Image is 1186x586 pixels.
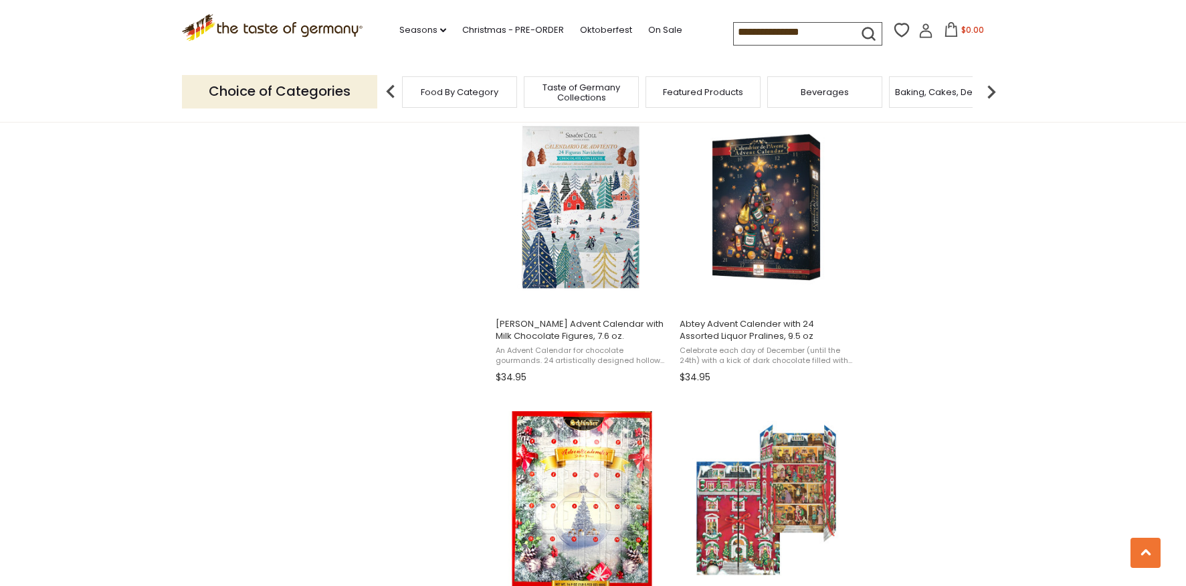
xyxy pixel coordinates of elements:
[182,75,377,108] p: Choice of Categories
[895,87,999,97] a: Baking, Cakes, Desserts
[663,87,743,97] a: Featured Products
[496,370,526,384] span: $34.95
[496,346,669,366] span: An Advent Calendar for chocolate gourmands. 24 artistically designed hollow milk chocolate figure...
[421,87,498,97] a: Food By Category
[678,107,855,388] a: Abtey Advent Calender with 24 Assorted Liquor Pralines, 9.5 oz
[801,87,849,97] a: Beverages
[961,24,984,35] span: $0.00
[377,78,404,105] img: previous arrow
[680,346,853,366] span: Celebrate each day of December (until the 24th) with a kick of dark chocolate filled with [PERSON...
[680,318,853,342] span: Abtey Advent Calender with 24 Assorted Liquor Pralines, 9.5 oz
[678,119,855,296] img: Abtey Adent Calender with 24 Assorted Liquor Pralines
[580,23,632,38] a: Oktoberfest
[494,107,671,388] a: Simón Coll Advent Calendar with Milk Chocolate Figures, 7.6 oz.
[528,82,635,102] a: Taste of Germany Collections
[462,23,564,38] a: Christmas - PRE-ORDER
[648,23,682,38] a: On Sale
[399,23,446,38] a: Seasons
[680,370,710,384] span: $34.95
[978,78,1005,105] img: next arrow
[936,22,993,42] button: $0.00
[496,318,669,342] span: [PERSON_NAME] Advent Calendar with Milk Chocolate Figures, 7.6 oz.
